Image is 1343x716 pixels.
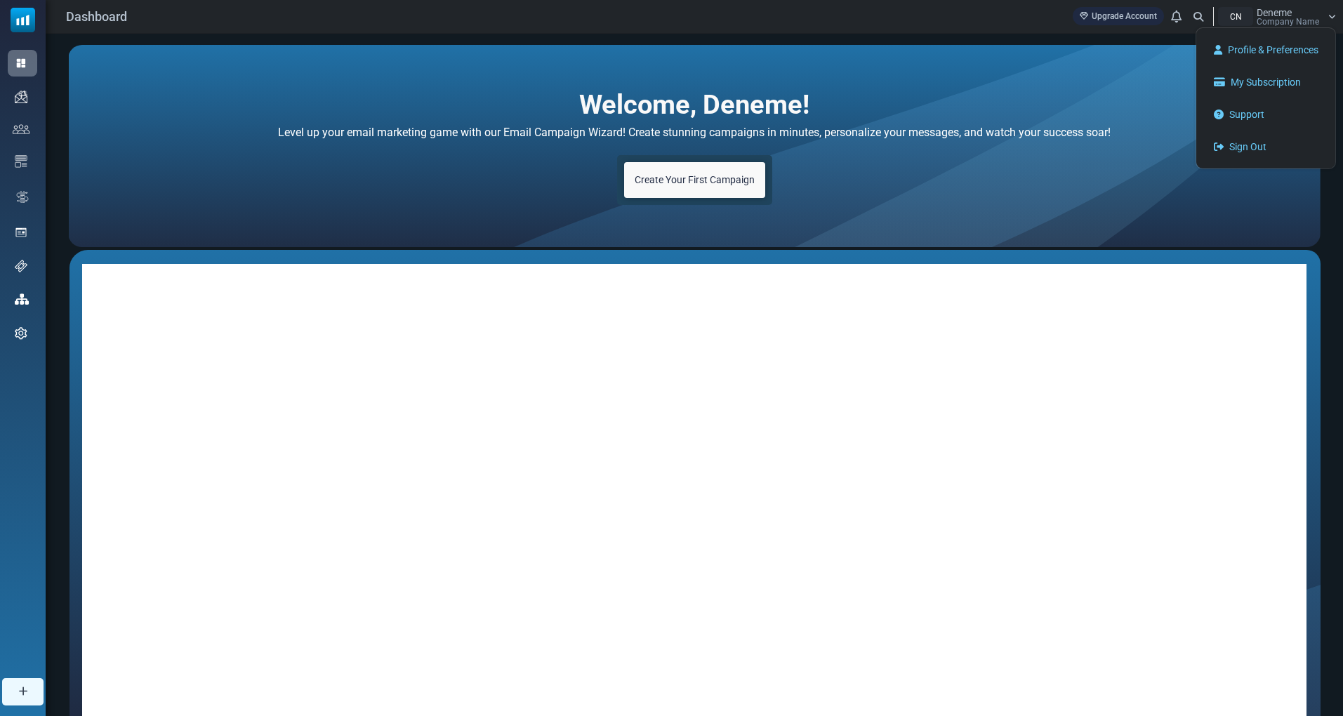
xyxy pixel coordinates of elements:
a: Upgrade Account [1073,7,1164,25]
a: Support [1203,102,1328,127]
a: Profile & Preferences [1203,37,1328,62]
span: Company Name [1257,18,1319,26]
img: workflow.svg [15,189,30,205]
a: Sign Out [1203,134,1328,159]
img: email-templates-icon.svg [15,155,27,168]
img: support-icon.svg [15,260,27,272]
img: settings-icon.svg [15,327,27,340]
span: Create Your First Campaign [635,174,755,185]
img: landing_pages.svg [15,226,27,239]
a: My Subscription [1203,69,1328,95]
h4: Level up your email marketing game with our Email Campaign Wizard! Create stunning campaigns in m... [153,122,1236,142]
img: contacts-icon.svg [13,124,29,134]
img: campaigns-icon.png [15,91,27,103]
img: dashboard-icon-active.svg [15,57,27,69]
h2: Welcome, Deneme! [579,88,809,112]
a: CN Deneme Company Name [1218,7,1336,26]
span: Deneme [1257,8,1292,18]
div: CN [1218,7,1253,26]
span: Dashboard [66,7,127,26]
img: mailsoftly_icon_blue_white.svg [11,8,35,32]
ul: CN Deneme Company Name [1196,27,1336,169]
